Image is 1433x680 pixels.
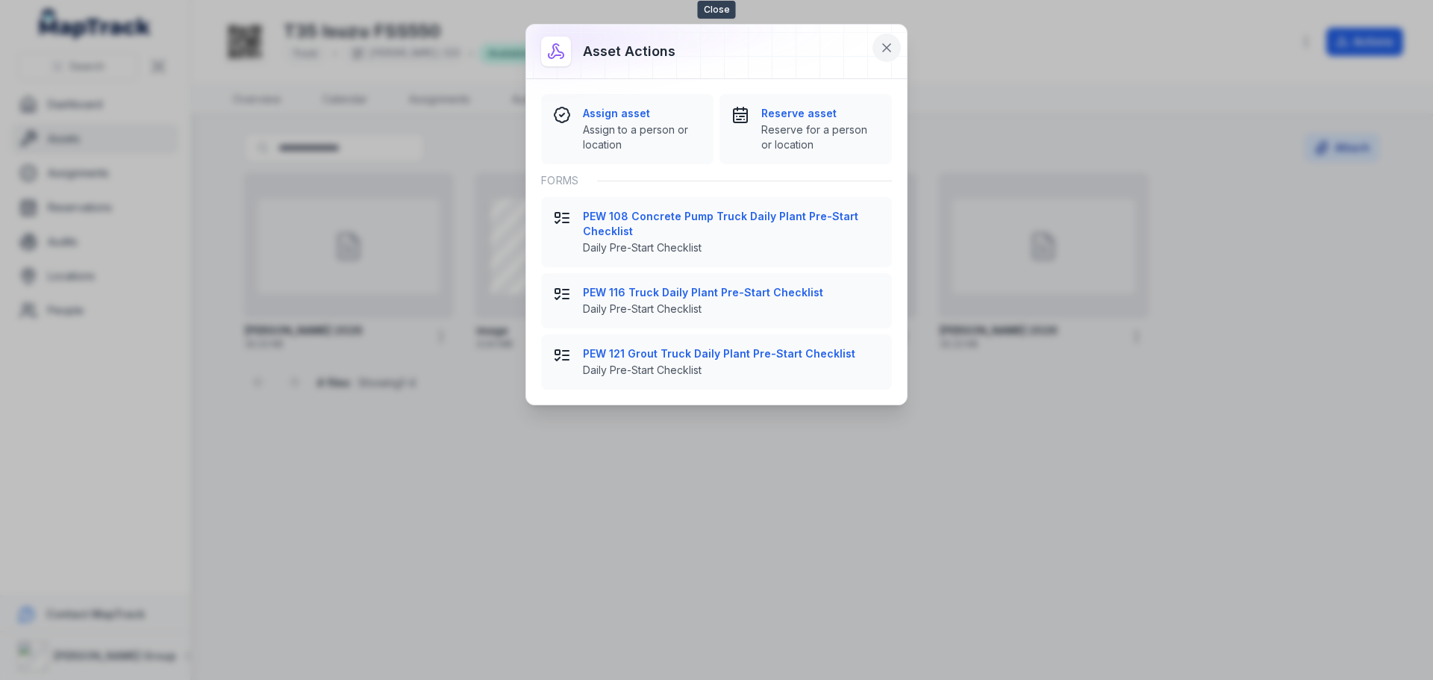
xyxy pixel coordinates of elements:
[583,106,702,121] strong: Assign asset
[583,346,880,361] strong: PEW 121 Grout Truck Daily Plant Pre-Start Checklist
[541,197,892,267] button: PEW 108 Concrete Pump Truck Daily Plant Pre-Start ChecklistDaily Pre-Start Checklist
[698,1,736,19] span: Close
[583,209,880,239] strong: PEW 108 Concrete Pump Truck Daily Plant Pre-Start Checklist
[541,94,714,164] button: Assign assetAssign to a person or location
[541,164,892,197] div: Forms
[583,41,675,62] h3: Asset actions
[583,285,880,300] strong: PEW 116 Truck Daily Plant Pre-Start Checklist
[719,94,892,164] button: Reserve assetReserve for a person or location
[583,240,880,255] span: Daily Pre-Start Checklist
[541,273,892,328] button: PEW 116 Truck Daily Plant Pre-Start ChecklistDaily Pre-Start Checklist
[761,122,880,152] span: Reserve for a person or location
[583,122,702,152] span: Assign to a person or location
[583,363,880,378] span: Daily Pre-Start Checklist
[541,334,892,390] button: PEW 121 Grout Truck Daily Plant Pre-Start ChecklistDaily Pre-Start Checklist
[583,302,880,316] span: Daily Pre-Start Checklist
[761,106,880,121] strong: Reserve asset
